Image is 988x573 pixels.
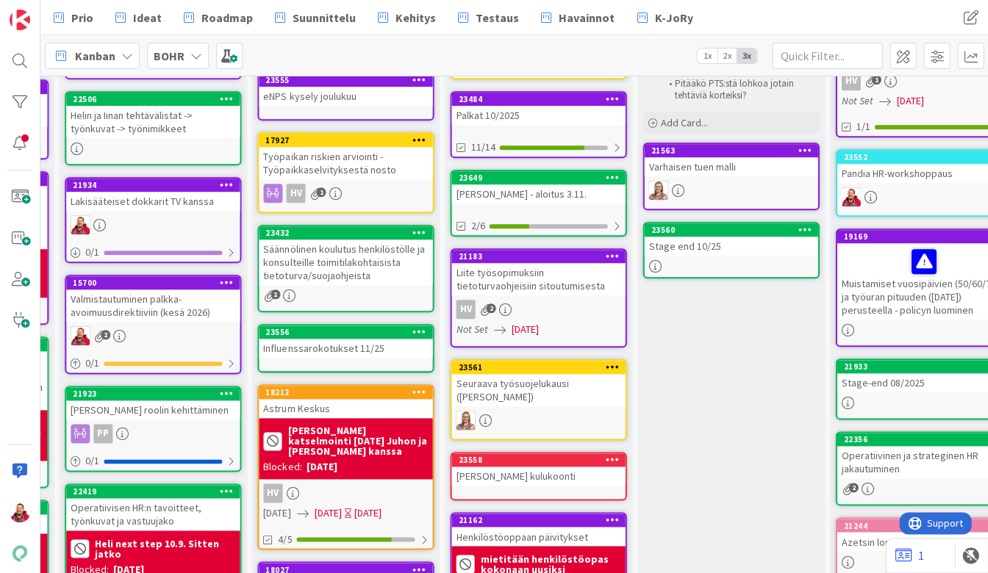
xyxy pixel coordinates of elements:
div: 0/1 [66,452,240,470]
img: IH [456,411,475,430]
span: Add Card... [660,116,707,129]
div: HV [259,184,432,203]
img: Visit kanbanzone.com [10,10,30,30]
div: 21923[PERSON_NAME] roolin kehittäminen [66,387,240,419]
div: Blocked: [263,459,301,475]
div: Säännölinen koulutus henkilöstölle ja konsulteille toimitilakohtaisista tietoturva/suojaohjeista [259,239,432,285]
div: 17927 [259,134,432,147]
div: [PERSON_NAME] kulukoonti [451,466,625,486]
span: [DATE] [511,322,538,337]
span: 1 [271,289,280,299]
div: 22506Helin ja Iinan tehtävälistat -> työnkuvat -> työnimikkeet [66,93,240,138]
span: [DATE] [896,93,923,109]
div: 17927 [265,135,432,145]
div: 21563 [651,145,817,156]
i: Not Set [456,322,487,336]
div: eNPS kysely joulukuu [259,87,432,106]
li: Pitääkö PTS:stä lohkoa jotain tehtäviä korteiksi? [660,78,817,102]
div: HV [263,483,282,502]
span: [DATE] [263,505,290,521]
div: 23484 [458,94,625,104]
a: 1 [895,547,923,564]
div: HV [286,184,305,203]
span: 2/6 [470,218,484,234]
div: 15700 [66,276,240,289]
img: JS [841,187,860,206]
div: 23649 [458,173,625,183]
div: 23649 [451,171,625,184]
div: 0/1 [66,354,240,372]
img: avatar [10,543,30,563]
div: 23556 [259,325,432,339]
div: Astrum Keskus [259,399,432,418]
div: 23484 [451,93,625,106]
span: Roadmap [201,9,253,26]
div: 23555 [265,75,432,85]
div: 21183Liite työsopimuksiin tietoturvaohjeisiin sitoutumisesta [451,250,625,295]
div: [DATE] [306,459,337,475]
div: 22506 [66,93,240,106]
b: [PERSON_NAME] katselmointi [DATE] Juhon ja [PERSON_NAME] kanssa [287,425,428,456]
div: JS [66,326,240,345]
a: Roadmap [175,4,262,31]
span: 1/1 [856,119,870,134]
span: K-JoRy [654,9,692,26]
div: Operatiivisen HR:n tavoitteet, työnkuvat ja vastuujako [66,498,240,530]
div: 15700Valmistautuminen palkka-avoimuusdirektiiviin (kesä 2026) [66,276,240,322]
div: JS [66,215,240,234]
div: 21934 [66,179,240,192]
span: 1 [871,75,881,84]
span: Havainnot [559,9,615,26]
div: 21563 [644,144,817,157]
div: HV [451,300,625,319]
div: 18212 [265,387,432,397]
div: 18212Astrum Keskus [259,386,432,418]
input: Quick Filter... [772,43,882,69]
a: Suunnittelu [266,4,365,31]
span: Suunnittelu [293,9,356,26]
div: HV [841,71,860,90]
div: 21934 [73,180,240,190]
b: BOHR [154,48,185,63]
span: Prio [71,9,93,26]
span: Testaus [476,9,519,26]
div: 23560Stage end 10/25 [644,223,817,256]
i: Not Set [841,94,873,107]
div: 21162Henkilöstöoppaan päivitykset [451,513,625,546]
div: Valmistautuminen palkka-avoimuusdirektiiviin (kesä 2026) [66,289,240,322]
div: 23555eNPS kysely joulukuu [259,73,432,106]
div: 23560 [644,223,817,237]
a: Havainnot [532,4,623,31]
span: 2x [717,48,737,63]
a: Kehitys [369,4,445,31]
div: 21183 [458,251,625,262]
span: 2 [486,303,495,313]
span: Kanban [75,47,115,65]
div: IH [644,181,817,200]
span: 2 [848,483,858,492]
div: Varhaisen tuen malli [644,157,817,176]
div: HV [456,300,475,319]
a: Ideat [107,4,171,31]
div: 23560 [651,225,817,235]
span: Ideat [133,9,162,26]
div: Työpaikan riskien arviointi - Työpaikkaselvityksestä nosto [259,147,432,179]
div: 21934Lakisääteiset dokkarit TV kanssa [66,179,240,211]
div: 0/1 [66,243,240,262]
div: PP [66,424,240,443]
div: 23561Seuraava työsuojelukausi ([PERSON_NAME]) [451,361,625,406]
span: 1 [316,187,326,197]
div: 21923 [73,389,240,399]
img: JS [10,502,30,522]
div: 23484Palkat 10/2025 [451,93,625,125]
div: 23556Influenssarokotukset 11/25 [259,325,432,358]
div: 21162 [458,515,625,525]
div: Influenssarokotukset 11/25 [259,339,432,358]
div: 23432Säännölinen koulutus henkilöstölle ja konsulteille toimitilakohtaisista tietoturva/suojaohje... [259,226,432,285]
div: Henkilöstöoppaan päivitykset [451,527,625,546]
div: Lakisääteiset dokkarit TV kanssa [66,192,240,211]
div: 23558[PERSON_NAME] kulukoonti [451,453,625,486]
img: JS [71,326,90,345]
div: 21162 [451,513,625,527]
div: 23558 [458,455,625,465]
